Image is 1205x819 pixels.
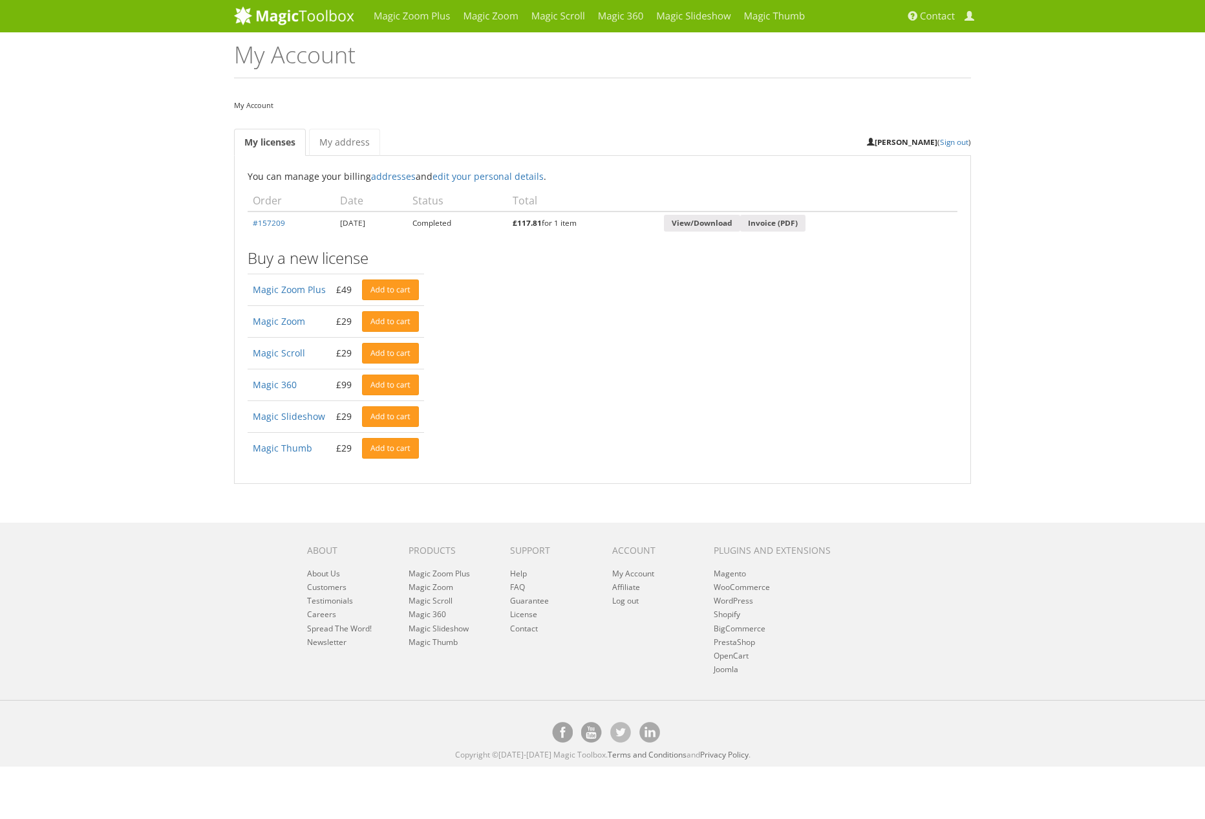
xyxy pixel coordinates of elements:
[513,193,537,208] span: Total
[409,637,458,648] a: Magic Thumb
[362,406,419,427] a: Add to cart
[234,98,971,113] nav: My Account
[362,438,419,459] a: Add to cart
[612,582,640,593] a: Affiliate
[331,400,357,432] td: £29
[307,545,389,555] h6: About
[253,283,326,296] a: Magic Zoom Plus
[510,609,537,620] a: License
[340,217,365,228] time: [DATE]
[510,582,525,593] a: FAQ
[513,217,542,228] bdi: 117.81
[714,664,738,675] a: Joomla
[510,545,592,555] h6: Support
[253,193,282,208] span: Order
[362,343,419,364] a: Add to cart
[248,169,957,184] p: You can manage your billing and .
[234,6,354,25] img: MagicToolbox.com - Image tools for your website
[234,129,306,156] a: My licenses
[362,279,419,300] a: Add to cart
[714,545,847,555] h6: Plugins and extensions
[253,410,325,422] a: Magic Slideshow
[253,315,305,327] a: Magic Zoom
[409,568,470,579] a: Magic Zoom Plus
[510,568,527,579] a: Help
[307,582,347,593] a: Customers
[409,595,453,606] a: Magic Scroll
[940,136,968,147] a: Sign out
[331,369,357,400] td: £99
[510,623,538,634] a: Contact
[639,722,660,743] a: Magic Toolbox on [DOMAIN_NAME]
[253,347,305,359] a: Magic Scroll
[867,136,937,147] strong: [PERSON_NAME]
[307,609,336,620] a: Careers
[740,215,805,232] a: Invoice (PDF)
[248,250,957,267] h3: Buy a new license
[309,129,380,156] a: My address
[362,311,419,332] a: Add to cart
[331,337,357,369] td: £29
[362,375,419,395] a: Add to cart
[608,749,687,760] a: Terms and Conditions
[307,595,353,606] a: Testimonials
[507,212,659,235] td: for 1 item
[307,568,340,579] a: About Us
[714,623,765,634] a: BigCommerce
[867,136,971,147] small: ( )
[407,212,507,235] td: Completed
[714,650,749,661] a: OpenCart
[409,545,491,555] h6: Products
[513,217,517,228] span: £
[371,170,416,182] a: addresses
[610,722,631,743] a: Magic Toolbox's Twitter account
[331,274,357,305] td: £49
[714,595,753,606] a: WordPress
[253,378,297,391] a: Magic 360
[612,568,654,579] a: My Account
[920,10,955,23] span: Contact
[581,722,602,743] a: Magic Toolbox on [DOMAIN_NAME]
[253,442,312,454] a: Magic Thumb
[409,582,453,593] a: Magic Zoom
[307,623,372,634] a: Spread The Word!
[307,637,347,648] a: Newsletter
[552,722,573,743] a: Magic Toolbox on Facebook
[340,193,363,208] span: Date
[714,582,770,593] a: WooCommerce
[510,595,549,606] a: Guarantee
[409,609,446,620] a: Magic 360
[612,545,694,555] h6: Account
[714,637,755,648] a: PrestaShop
[664,215,740,232] a: View/Download
[714,568,746,579] a: Magento
[700,749,749,760] a: Privacy Policy
[409,623,469,634] a: Magic Slideshow
[612,595,639,606] a: Log out
[412,193,443,208] span: Status
[331,432,357,464] td: £29
[714,609,740,620] a: Shopify
[331,305,357,337] td: £29
[432,170,544,182] a: edit your personal details
[234,42,971,78] h1: My Account
[253,217,285,228] a: #157209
